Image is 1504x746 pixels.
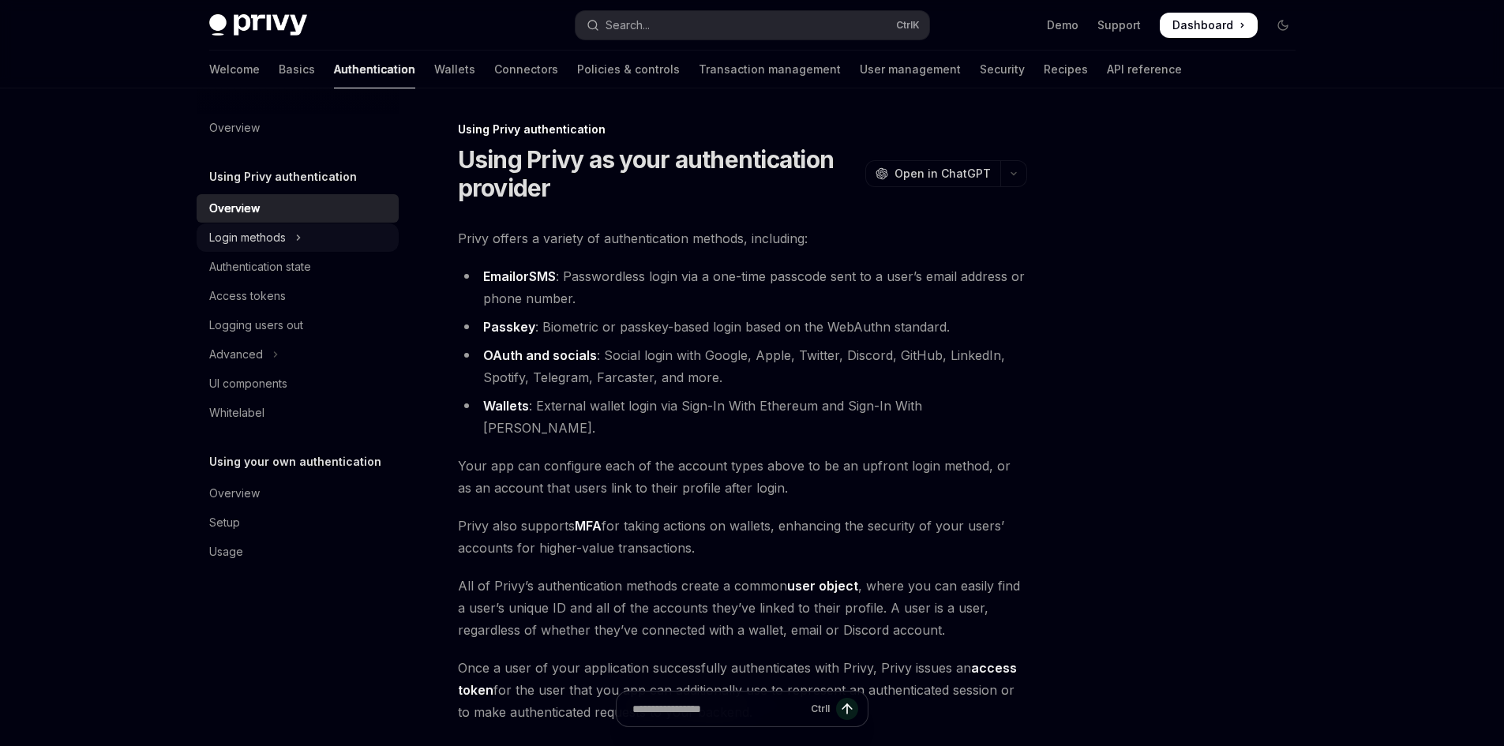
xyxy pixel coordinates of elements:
h1: Using Privy as your authentication provider [458,145,859,202]
button: Open in ChatGPT [865,160,1000,187]
a: Setup [197,508,399,537]
div: UI components [209,374,287,393]
a: API reference [1107,51,1182,88]
div: Login methods [209,228,286,247]
a: Dashboard [1160,13,1258,38]
div: Using Privy authentication [458,122,1027,137]
a: user object [787,578,858,594]
li: : Social login with Google, Apple, Twitter, Discord, GitHub, LinkedIn, Spotify, Telegram, Farcast... [458,344,1027,388]
span: Your app can configure each of the account types above to be an upfront login method, or as an ac... [458,455,1027,499]
a: Demo [1047,17,1078,33]
span: Privy offers a variety of authentication methods, including: [458,227,1027,249]
a: Recipes [1044,51,1088,88]
div: Overview [209,118,260,137]
strong: or [483,268,556,285]
a: Overview [197,114,399,142]
span: Once a user of your application successfully authenticates with Privy, Privy issues an for the us... [458,657,1027,723]
img: dark logo [209,14,307,36]
div: Setup [209,513,240,532]
h5: Using your own authentication [209,452,381,471]
a: Logging users out [197,311,399,339]
a: Welcome [209,51,260,88]
button: Toggle dark mode [1270,13,1296,38]
a: Wallets [434,51,475,88]
a: UI components [197,369,399,398]
li: : Passwordless login via a one-time passcode sent to a user’s email address or phone number. [458,265,1027,309]
li: : Biometric or passkey-based login based on the WebAuthn standard. [458,316,1027,338]
a: Security [980,51,1025,88]
span: Ctrl K [896,19,920,32]
span: Dashboard [1172,17,1233,33]
a: OAuth and socials [483,347,597,364]
a: Access tokens [197,282,399,310]
div: Whitelabel [209,403,264,422]
div: Authentication state [209,257,311,276]
a: Overview [197,194,399,223]
div: Search... [606,16,650,35]
a: Connectors [494,51,558,88]
a: Overview [197,479,399,508]
a: Authentication state [197,253,399,281]
input: Ask a question... [632,692,805,726]
a: Whitelabel [197,399,399,427]
button: Toggle Advanced section [197,340,399,369]
span: Privy also supports for taking actions on wallets, enhancing the security of your users’ accounts... [458,515,1027,559]
div: Access tokens [209,287,286,306]
button: Toggle Login methods section [197,223,399,252]
a: User management [860,51,961,88]
span: All of Privy’s authentication methods create a common , where you can easily find a user’s unique... [458,575,1027,641]
div: Advanced [209,345,263,364]
button: Open search [576,11,929,39]
a: Support [1097,17,1141,33]
div: Overview [209,484,260,503]
a: MFA [575,518,602,534]
a: Transaction management [699,51,841,88]
a: Usage [197,538,399,566]
button: Send message [836,698,858,720]
div: Logging users out [209,316,303,335]
a: SMS [529,268,556,285]
h5: Using Privy authentication [209,167,357,186]
a: Email [483,268,516,285]
div: Overview [209,199,260,218]
div: Usage [209,542,243,561]
a: Policies & controls [577,51,680,88]
a: Authentication [334,51,415,88]
a: Passkey [483,319,535,336]
span: Open in ChatGPT [895,166,991,182]
li: : External wallet login via Sign-In With Ethereum and Sign-In With [PERSON_NAME]. [458,395,1027,439]
a: Wallets [483,398,529,414]
a: Basics [279,51,315,88]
